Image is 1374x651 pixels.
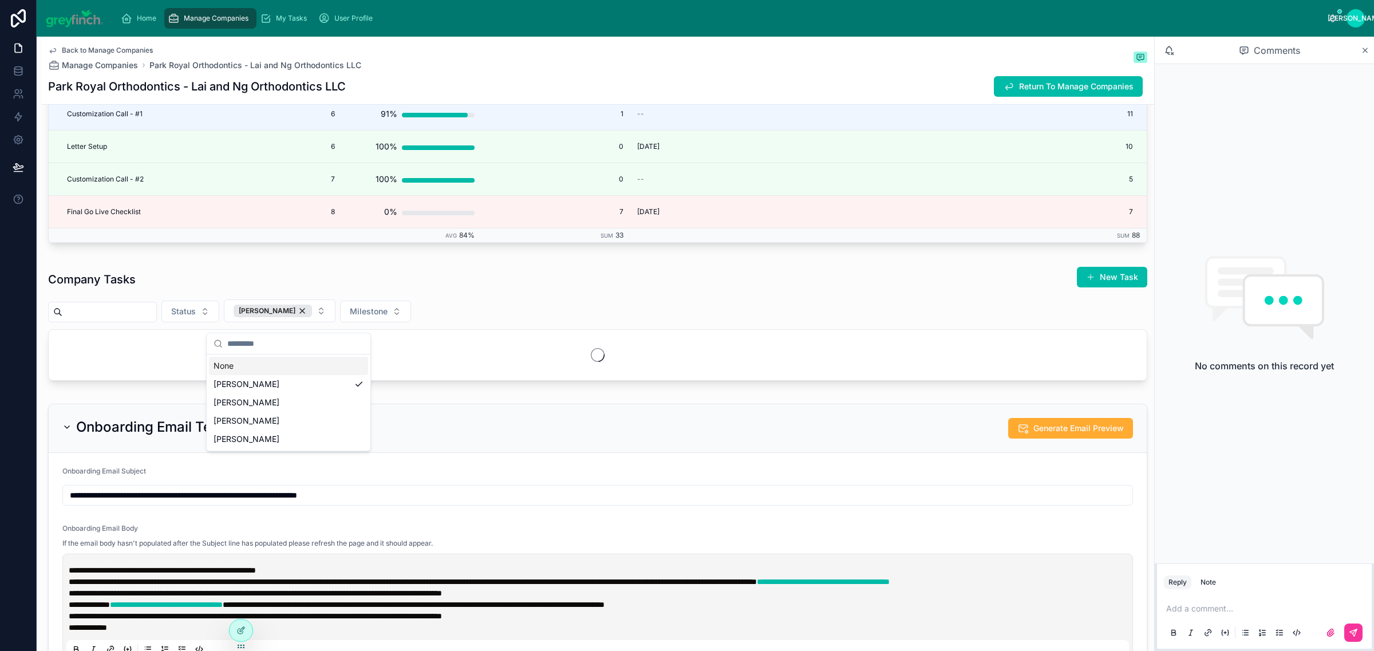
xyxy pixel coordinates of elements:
[62,539,433,548] span: If the email body hasn't populated after the Subject line has populated please refresh the page a...
[161,301,219,322] button: Select Button
[67,142,107,151] span: Letter Setup
[488,207,623,216] span: 7
[376,168,397,191] div: 100%
[267,175,335,184] span: 7
[267,109,335,119] span: 6
[381,102,397,125] div: 91%
[239,306,295,315] span: [PERSON_NAME]
[76,418,256,436] h2: Onboarding Email Template
[256,8,315,29] a: My Tasks
[46,9,104,27] img: App logo
[207,354,370,451] div: Suggestions
[62,467,146,475] span: Onboarding Email Subject
[113,6,1329,31] div: scrollable content
[171,306,196,317] span: Status
[267,207,335,216] span: 8
[994,76,1143,97] button: Return To Manage Companies
[1077,267,1147,287] button: New Task
[1164,575,1191,589] button: Reply
[1008,418,1133,439] button: Generate Email Preview
[1117,232,1130,239] small: Sum
[1195,359,1334,373] h2: No comments on this record yet
[67,109,143,119] span: Customization Call - #1
[801,142,1133,151] span: 10
[350,306,388,317] span: Milestone
[164,8,256,29] a: Manage Companies
[637,109,644,119] span: --
[801,207,1133,216] span: 7
[445,232,457,239] small: Avg
[1033,423,1124,434] span: Generate Email Preview
[615,231,623,239] span: 33
[801,109,1133,119] span: 11
[1019,81,1134,92] span: Return To Manage Companies
[1196,575,1221,589] button: Note
[62,60,138,71] span: Manage Companies
[117,8,164,29] a: Home
[62,46,153,55] span: Back to Manage Companies
[601,232,613,239] small: Sum
[488,109,623,119] span: 1
[1254,44,1300,57] span: Comments
[137,14,156,23] span: Home
[234,305,312,317] button: Unselect 201
[637,207,660,216] span: [DATE]
[384,200,397,223] div: 0%
[637,142,660,151] span: [DATE]
[488,142,623,151] span: 0
[315,8,381,29] a: User Profile
[214,415,279,427] span: [PERSON_NAME]
[48,60,138,71] a: Manage Companies
[62,524,138,532] span: Onboarding Email Body
[48,46,153,55] a: Back to Manage Companies
[224,299,335,322] button: Select Button
[214,378,279,390] span: [PERSON_NAME]
[1132,231,1140,239] span: 88
[488,175,623,184] span: 0
[267,142,335,151] span: 6
[459,231,475,239] span: 84%
[276,14,307,23] span: My Tasks
[149,60,361,71] a: Park Royal Orthodontics - Lai and Ng Orthodontics LLC
[334,14,373,23] span: User Profile
[801,175,1133,184] span: 5
[48,78,346,94] h1: Park Royal Orthodontics - Lai and Ng Orthodontics LLC
[209,357,368,375] div: None
[184,14,248,23] span: Manage Companies
[340,301,411,322] button: Select Button
[1201,578,1216,587] div: Note
[67,207,141,216] span: Final Go Live Checklist
[214,433,279,445] span: [PERSON_NAME]
[214,397,279,408] span: [PERSON_NAME]
[48,271,136,287] h1: Company Tasks
[376,135,397,158] div: 100%
[637,175,644,184] span: --
[67,175,144,184] span: Customization Call - #2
